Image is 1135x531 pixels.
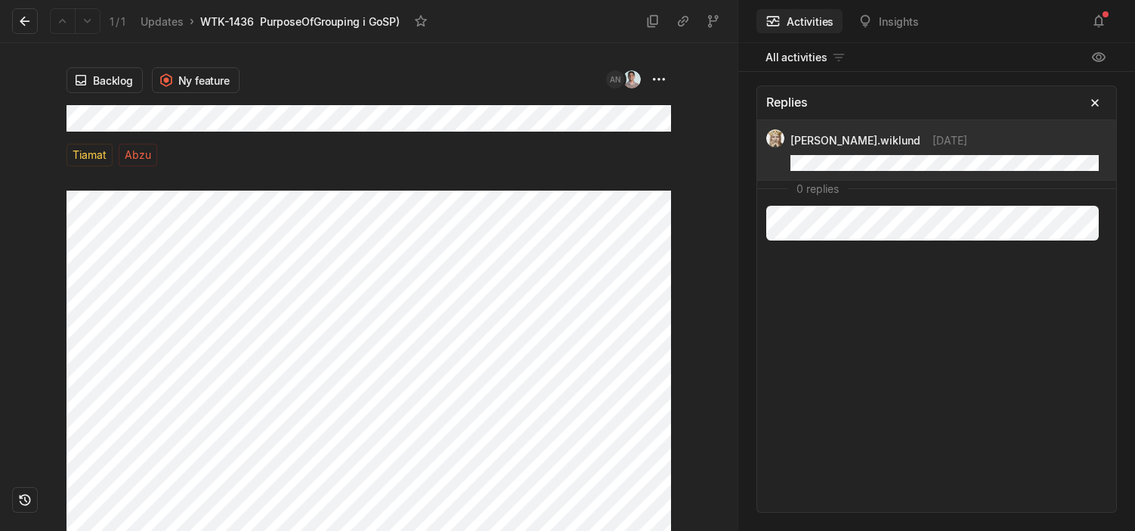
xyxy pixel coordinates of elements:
[200,14,254,29] div: WTK-1436
[138,11,187,32] a: Updates
[178,73,230,88] span: Ny feature
[756,9,843,33] button: Activities
[766,93,808,113] div: Replies
[623,70,641,88] img: ba7d828d-c47e-498c-9b1b-de3b5fdc6475.jpeg
[756,45,855,70] button: All activities
[790,132,920,148] span: [PERSON_NAME].wiklund
[73,144,107,166] span: Tiamat
[765,49,827,65] span: All activities
[796,181,839,197] div: 0 replies
[849,9,927,33] button: Insights
[110,14,125,29] div: 1 1
[125,144,151,166] span: Abzu
[66,67,143,93] button: Backlog
[260,14,400,29] div: PurposeOfGrouping i GoSP)
[932,132,967,148] span: [DATE]
[766,129,784,147] img: c068d84d-4c40-4fcc-83a0-af403799b5c0.png
[190,14,194,29] div: ›
[116,15,119,28] span: /
[152,67,240,93] button: Ny feature
[610,70,620,88] span: AN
